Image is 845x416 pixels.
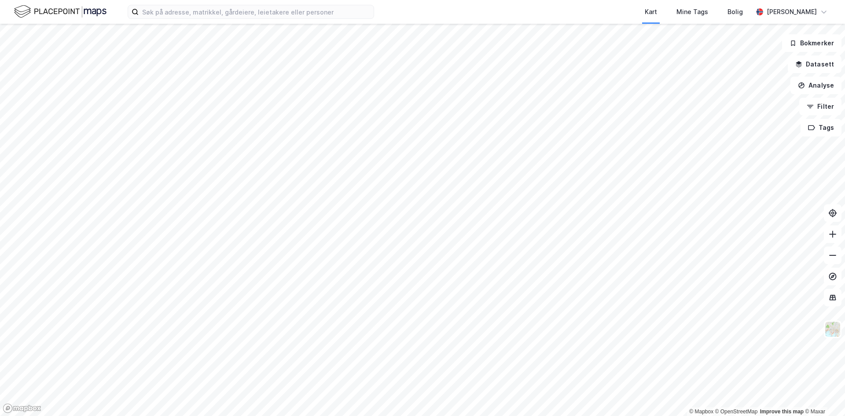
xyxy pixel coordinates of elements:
[790,77,841,94] button: Analyse
[139,5,374,18] input: Søk på adresse, matrikkel, gårdeiere, leietakere eller personer
[824,321,841,338] img: Z
[801,119,841,136] button: Tags
[14,4,107,19] img: logo.f888ab2527a4732fd821a326f86c7f29.svg
[645,7,657,17] div: Kart
[727,7,743,17] div: Bolig
[760,409,804,415] a: Improve this map
[767,7,817,17] div: [PERSON_NAME]
[788,55,841,73] button: Datasett
[3,403,41,413] a: Mapbox homepage
[782,34,841,52] button: Bokmerker
[799,98,841,115] button: Filter
[801,374,845,416] iframe: Chat Widget
[715,409,758,415] a: OpenStreetMap
[801,374,845,416] div: Kontrollprogram for chat
[689,409,713,415] a: Mapbox
[676,7,708,17] div: Mine Tags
